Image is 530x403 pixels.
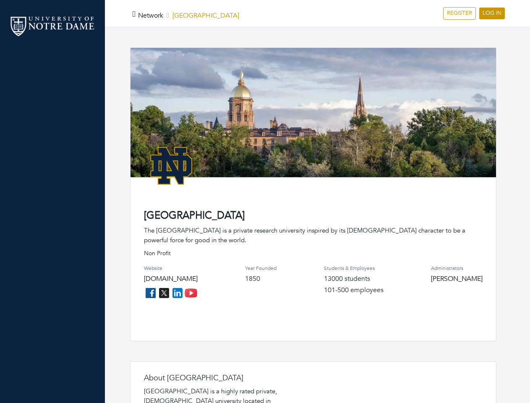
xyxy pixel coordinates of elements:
[157,286,171,300] img: twitter_icon-7d0bafdc4ccc1285aa2013833b377ca91d92330db209b8298ca96278571368c9.png
[144,374,312,383] h4: About [GEOGRAPHIC_DATA]
[138,11,163,20] a: Network
[144,210,483,222] h4: [GEOGRAPHIC_DATA]
[184,286,198,300] img: youtube_icon-fc3c61c8c22f3cdcae68f2f17984f5f016928f0ca0694dd5da90beefb88aa45e.png
[431,265,483,271] h4: Administrators
[324,275,384,283] h4: 13000 students
[144,286,157,300] img: facebook_icon-256f8dfc8812ddc1b8eade64b8eafd8a868ed32f90a8d2bb44f507e1979dbc24.png
[324,265,384,271] h4: Students & Employees
[245,265,277,271] h4: Year Founded
[144,265,198,271] h4: Website
[144,226,483,245] div: The [GEOGRAPHIC_DATA] is a private research university inspired by its [DEMOGRAPHIC_DATA] charact...
[171,286,184,300] img: linkedin_icon-84db3ca265f4ac0988026744a78baded5d6ee8239146f80404fb69c9eee6e8e7.png
[144,249,483,258] p: Non Profit
[245,275,277,283] h4: 1850
[144,274,198,283] a: [DOMAIN_NAME]
[131,48,496,188] img: rare_disease_hero-1920%20copy.png
[138,12,239,20] h5: [GEOGRAPHIC_DATA]
[144,139,198,193] img: NotreDame_Logo.png
[479,8,505,19] a: LOG IN
[8,15,97,38] img: nd_logo.png
[431,274,483,283] a: [PERSON_NAME]
[443,7,476,20] a: REGISTER
[324,286,384,294] h4: 101-500 employees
